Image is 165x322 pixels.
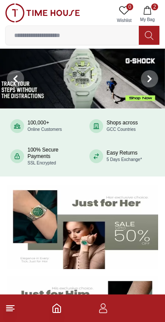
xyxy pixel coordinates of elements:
div: 100,000+ [27,120,62,133]
div: Shops across [107,120,138,133]
div: 100% Secure Payments [27,147,76,166]
a: 0Wishlist [113,3,135,25]
span: Online Customers [27,127,62,132]
img: Women's Watches Banner [7,185,158,269]
span: My Bag [137,16,158,23]
span: 5 Days Exchange* [107,157,142,162]
span: SSL Encrypted [27,161,56,165]
img: ... [5,3,80,22]
span: GCC Countries [107,127,136,132]
div: Easy Returns [107,150,142,163]
a: Home [52,303,62,313]
button: 2My Bag [135,3,160,25]
span: 2 [151,3,158,10]
span: Wishlist [113,17,135,24]
span: 0 [126,3,133,10]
